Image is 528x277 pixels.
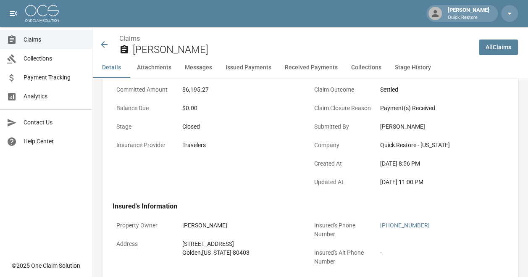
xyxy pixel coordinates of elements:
div: [PERSON_NAME] [182,221,307,230]
p: Balance Due [113,100,179,116]
button: Details [92,58,130,78]
p: Submitted By [310,119,376,135]
button: Attachments [130,58,178,78]
div: anchor tabs [92,58,528,78]
span: Claims [24,35,85,44]
p: Property Owner [113,217,179,234]
p: Quick Restore [448,14,489,21]
p: Claim Outcome [310,82,376,98]
div: [PERSON_NAME] [380,122,504,131]
div: [PERSON_NAME] [444,6,493,21]
a: [PHONE_NUMBER] [380,222,429,229]
p: Stage [113,119,179,135]
p: Updated At [310,174,376,190]
button: Issued Payments [219,58,278,78]
img: ocs-logo-white-transparent.png [25,5,59,22]
h2: [PERSON_NAME] [133,44,472,56]
span: Analytics [24,92,85,101]
button: Collections [344,58,388,78]
div: Golden , [US_STATE] 80403 [182,248,307,257]
a: AllClaims [479,40,518,55]
div: - [380,248,504,257]
p: Insurance Provider [113,137,179,153]
div: Settled [380,85,504,94]
div: $0.00 [182,104,307,113]
div: [DATE] 8:56 PM [380,159,504,168]
button: Messages [178,58,219,78]
h4: Insured's Information [113,202,508,211]
a: Claims [119,34,140,42]
p: Created At [310,156,376,172]
div: [STREET_ADDRESS] [182,240,307,248]
div: Closed [182,122,307,131]
div: $6,195.27 [182,85,307,94]
button: open drawer [5,5,22,22]
p: Company [310,137,376,153]
button: Stage History [388,58,438,78]
div: Payment(s) Received [380,104,504,113]
nav: breadcrumb [119,34,472,44]
div: [DATE] 11:00 PM [380,178,504,187]
span: Contact Us [24,118,85,127]
span: Collections [24,54,85,63]
p: Insured's Alt Phone Number [310,245,376,270]
div: Travelers [182,141,307,150]
div: Quick Restore - [US_STATE] [380,141,504,150]
span: Help Center [24,137,85,146]
p: Address [113,236,179,252]
span: Payment Tracking [24,73,85,82]
div: © 2025 One Claim Solution [12,261,80,270]
p: Insured's Phone Number [310,217,376,243]
button: Received Payments [278,58,344,78]
p: Committed Amount [113,82,179,98]
p: Claim Closure Reason [310,100,376,116]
